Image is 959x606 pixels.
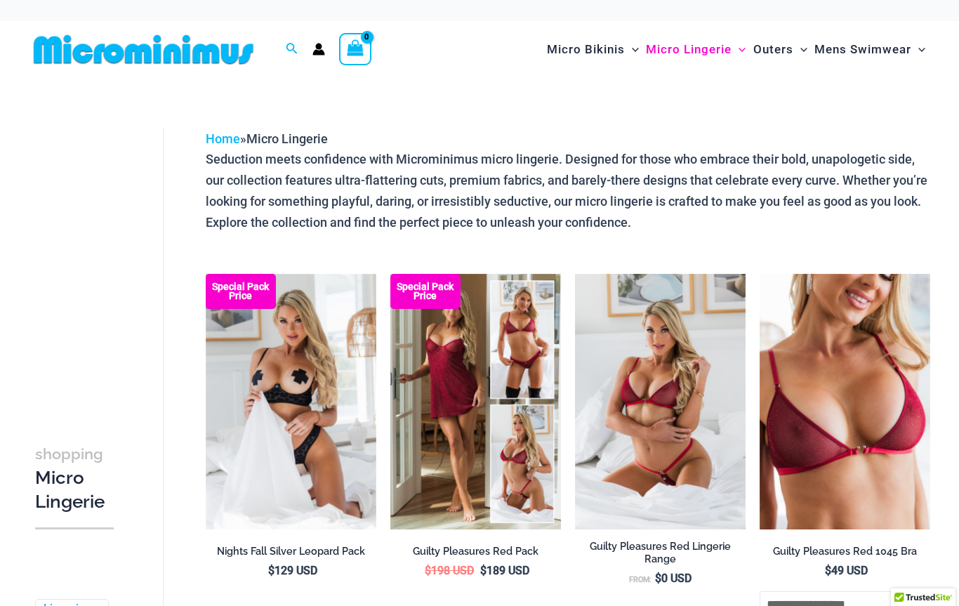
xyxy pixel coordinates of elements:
[35,442,114,513] h3: Micro Lingerie
[732,32,746,67] span: Menu Toggle
[642,28,749,71] a: Micro LingerieMenu ToggleMenu Toggle
[206,282,276,301] b: Special Pack Price
[425,564,431,577] span: $
[575,540,746,566] h2: Guilty Pleasures Red Lingerie Range
[760,545,930,563] a: Guilty Pleasures Red 1045 Bra
[646,32,732,67] span: Micro Lingerie
[35,445,103,463] span: shopping
[825,564,868,577] bdi: 49 USD
[206,149,930,232] p: Seduction meets confidence with Microminimus micro lingerie. Designed for those who embrace their...
[811,28,929,71] a: Mens SwimwearMenu ToggleMenu Toggle
[35,117,161,398] iframe: TrustedSite Certified
[425,564,474,577] bdi: 198 USD
[814,32,911,67] span: Mens Swimwear
[655,572,661,585] span: $
[541,26,931,73] nav: Site Navigation
[760,274,930,530] img: Guilty Pleasures Red 1045 Bra 01
[206,274,376,530] a: Nights Fall Silver Leopard 1036 Bra 6046 Thong 09v2 Nights Fall Silver Leopard 1036 Bra 6046 Thon...
[625,32,639,67] span: Menu Toggle
[793,32,807,67] span: Menu Toggle
[286,41,298,58] a: Search icon link
[339,33,371,65] a: View Shopping Cart, empty
[575,274,746,530] a: Guilty Pleasures Red 1045 Bra 689 Micro 05Guilty Pleasures Red 1045 Bra 689 Micro 06Guilty Pleasu...
[547,32,625,67] span: Micro Bikinis
[390,282,461,301] b: Special Pack Price
[312,43,325,55] a: Account icon link
[480,564,487,577] span: $
[753,32,793,67] span: Outers
[911,32,925,67] span: Menu Toggle
[28,34,259,65] img: MM SHOP LOGO FLAT
[390,545,561,563] a: Guilty Pleasures Red Pack
[575,540,746,572] a: Guilty Pleasures Red Lingerie Range
[655,572,692,585] bdi: 0 USD
[206,545,376,558] h2: Nights Fall Silver Leopard Pack
[206,131,240,146] a: Home
[825,564,831,577] span: $
[268,564,275,577] span: $
[206,131,328,146] span: »
[390,274,561,530] a: Guilty Pleasures Red Collection Pack F Guilty Pleasures Red Collection Pack BGuilty Pleasures Red...
[480,564,529,577] bdi: 189 USD
[206,545,376,563] a: Nights Fall Silver Leopard Pack
[750,28,811,71] a: OutersMenu ToggleMenu Toggle
[575,274,746,530] img: Guilty Pleasures Red 1045 Bra 689 Micro 05
[760,545,930,558] h2: Guilty Pleasures Red 1045 Bra
[246,131,328,146] span: Micro Lingerie
[629,575,652,584] span: From:
[543,28,642,71] a: Micro BikinisMenu ToggleMenu Toggle
[390,545,561,558] h2: Guilty Pleasures Red Pack
[390,274,561,530] img: Guilty Pleasures Red Collection Pack F
[268,564,317,577] bdi: 129 USD
[760,274,930,530] a: Guilty Pleasures Red 1045 Bra 01Guilty Pleasures Red 1045 Bra 02Guilty Pleasures Red 1045 Bra 02
[206,274,376,530] img: Nights Fall Silver Leopard 1036 Bra 6046 Thong 09v2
